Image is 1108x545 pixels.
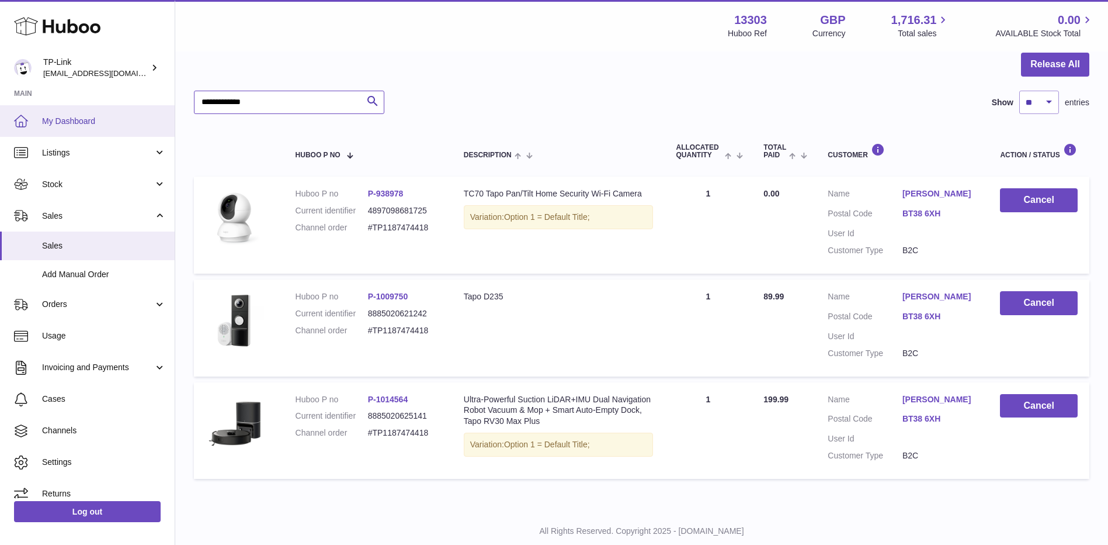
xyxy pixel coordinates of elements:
span: Add Manual Order [42,269,166,280]
button: Cancel [1000,394,1078,418]
a: BT38 6XH [902,413,977,425]
span: entries [1065,97,1089,108]
button: Release All [1021,53,1089,77]
a: [PERSON_NAME] [902,394,977,405]
dt: Name [828,188,902,202]
dd: #TP1187474418 [368,325,440,336]
img: TC70_Overview__01_large_1600141473597r.png [206,188,264,247]
span: Total paid [763,144,786,159]
dt: Customer Type [828,245,902,256]
span: Sales [42,240,166,251]
span: Channels [42,425,166,436]
dt: User Id [828,228,902,239]
span: My Dashboard [42,116,166,127]
div: Variation: [464,433,653,457]
td: 1 [665,177,752,274]
td: 1 [665,382,752,480]
span: Usage [42,330,166,342]
span: Description [464,151,512,159]
dt: Channel order [296,325,368,336]
span: 0.00 [1058,12,1081,28]
span: Cases [42,394,166,405]
img: 01_large_20240808023803n.jpg [206,394,264,453]
dd: B2C [902,245,977,256]
dt: Current identifier [296,205,368,216]
td: 1 [665,280,752,377]
label: Show [992,97,1013,108]
span: 1,716.31 [891,12,937,28]
span: 0.00 [763,189,779,198]
dt: Customer Type [828,348,902,359]
a: Log out [14,501,161,522]
dt: Huboo P no [296,394,368,405]
span: AVAILABLE Stock Total [995,28,1094,39]
div: Tapo D235 [464,291,653,302]
a: P-1009750 [368,292,408,301]
dd: B2C [902,450,977,461]
div: Customer [828,143,977,159]
dd: #TP1187474418 [368,427,440,439]
div: Huboo Ref [728,28,767,39]
div: Action / Status [1000,143,1078,159]
a: BT38 6XH [902,311,977,322]
dt: Postal Code [828,208,902,222]
span: ALLOCATED Quantity [676,144,722,159]
a: P-1014564 [368,395,408,404]
div: TC70 Tapo Pan/Tilt Home Security Wi-Fi Camera [464,188,653,199]
a: P-938978 [368,189,404,198]
span: Listings [42,147,154,158]
dt: Name [828,394,902,408]
button: Cancel [1000,291,1078,315]
span: Settings [42,457,166,468]
span: Returns [42,488,166,499]
dd: 8885020625141 [368,411,440,422]
span: Sales [42,211,154,222]
span: Stock [42,179,154,190]
div: TP-Link [43,57,148,79]
dt: User Id [828,433,902,444]
strong: 13303 [734,12,767,28]
span: Total sales [898,28,950,39]
dt: Huboo P no [296,188,368,199]
dt: Postal Code [828,413,902,427]
a: [PERSON_NAME] [902,291,977,302]
dt: Customer Type [828,450,902,461]
div: Currency [812,28,846,39]
dd: B2C [902,348,977,359]
dd: #TP1187474418 [368,222,440,233]
span: Invoicing and Payments [42,362,154,373]
span: Huboo P no [296,151,341,159]
dt: Channel order [296,427,368,439]
span: Orders [42,299,154,310]
span: 89.99 [763,292,784,301]
a: BT38 6XH [902,208,977,219]
span: 199.99 [763,395,789,404]
dt: Huboo P no [296,291,368,302]
p: All Rights Reserved. Copyright 2025 - [DOMAIN_NAME] [185,526,1099,537]
dt: User Id [828,331,902,342]
dd: 8885020621242 [368,308,440,319]
span: Option 1 = Default Title; [504,440,590,449]
dt: Name [828,291,902,305]
span: Option 1 = Default Title; [504,212,590,222]
a: 0.00 AVAILABLE Stock Total [995,12,1094,39]
dt: Channel order [296,222,368,233]
dt: Current identifier [296,411,368,422]
img: 133031727278049.jpg [206,291,264,350]
dt: Postal Code [828,311,902,325]
div: Variation: [464,205,653,229]
button: Cancel [1000,188,1078,212]
span: [EMAIL_ADDRESS][DOMAIN_NAME] [43,68,172,78]
dt: Current identifier [296,308,368,319]
a: 1,716.31 Total sales [891,12,950,39]
dd: 4897098681725 [368,205,440,216]
img: gaby.chen@tp-link.com [14,59,32,77]
strong: GBP [820,12,845,28]
div: Ultra-Powerful Suction LiDAR+IMU Dual Navigation Robot Vacuum & Mop + Smart Auto-Empty Dock, Tapo... [464,394,653,427]
a: [PERSON_NAME] [902,188,977,199]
